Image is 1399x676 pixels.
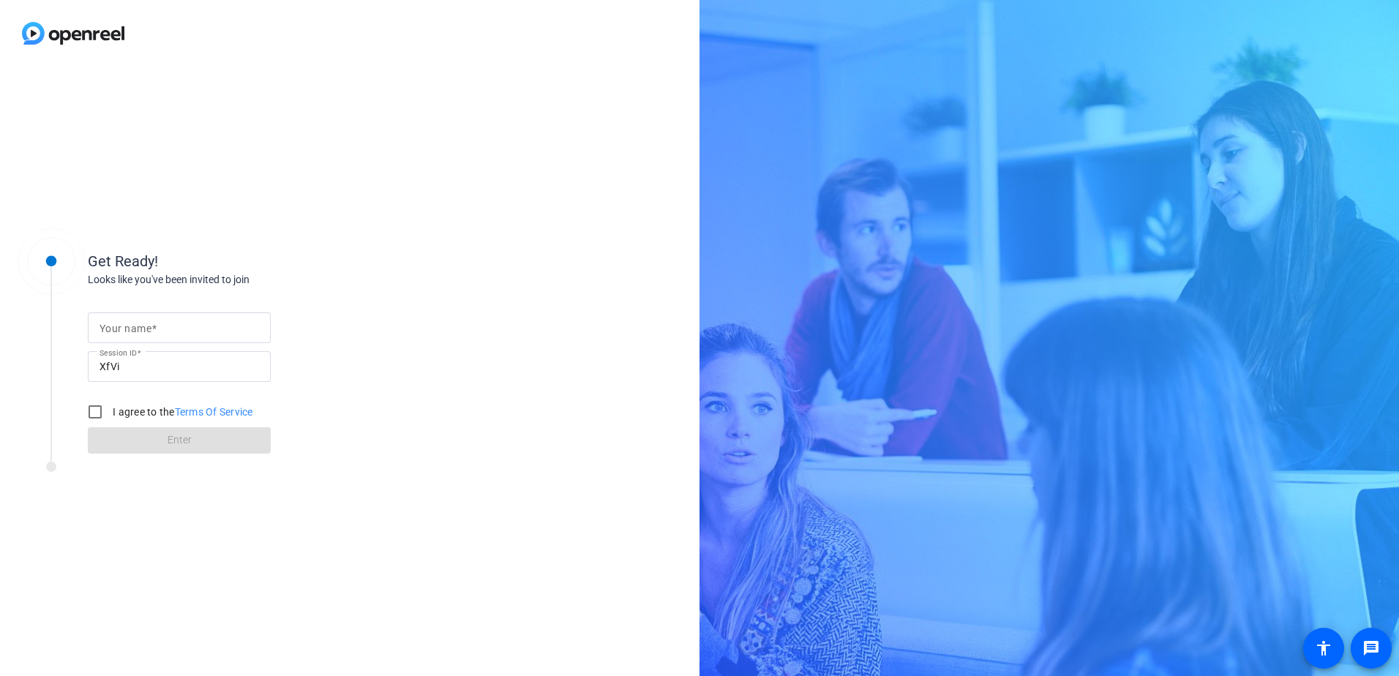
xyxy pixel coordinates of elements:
a: Terms Of Service [175,406,253,418]
mat-icon: message [1362,639,1380,657]
mat-label: Your name [100,323,151,334]
label: I agree to the [110,405,253,419]
mat-icon: accessibility [1315,639,1332,657]
div: Looks like you've been invited to join [88,272,380,288]
div: Get Ready! [88,250,380,272]
mat-label: Session ID [100,348,137,357]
